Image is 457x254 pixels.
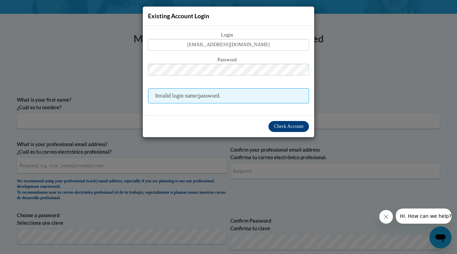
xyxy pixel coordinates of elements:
[274,124,304,129] span: Check Account
[396,209,451,224] iframe: Message from company
[148,88,309,103] span: Invalid login name/password.
[148,56,309,64] span: Password
[148,31,309,39] span: Login
[379,210,393,224] iframe: Close message
[268,121,309,132] button: Check Account
[148,12,209,20] span: Existing Account Login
